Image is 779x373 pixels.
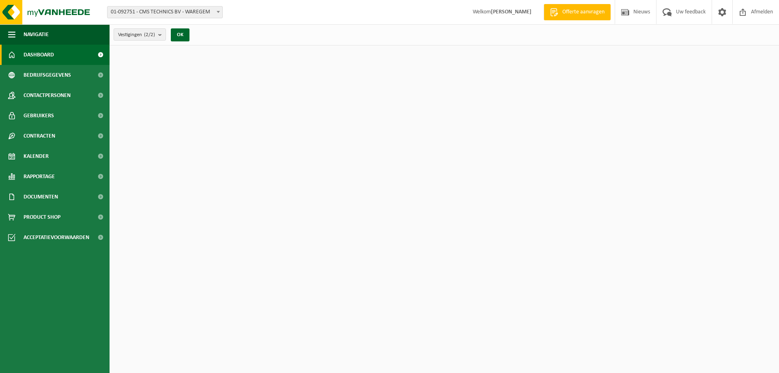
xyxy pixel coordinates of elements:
[24,187,58,207] span: Documenten
[171,28,189,41] button: OK
[560,8,607,16] span: Offerte aanvragen
[24,24,49,45] span: Navigatie
[544,4,611,20] a: Offerte aanvragen
[24,207,60,227] span: Product Shop
[491,9,532,15] strong: [PERSON_NAME]
[24,227,89,248] span: Acceptatievoorwaarden
[108,6,222,18] span: 01-092751 - CMS TECHNICS BV - WAREGEM
[107,6,223,18] span: 01-092751 - CMS TECHNICS BV - WAREGEM
[114,28,166,41] button: Vestigingen(2/2)
[24,126,55,146] span: Contracten
[24,166,55,187] span: Rapportage
[144,32,155,37] count: (2/2)
[24,45,54,65] span: Dashboard
[118,29,155,41] span: Vestigingen
[24,146,49,166] span: Kalender
[24,85,71,106] span: Contactpersonen
[24,65,71,85] span: Bedrijfsgegevens
[24,106,54,126] span: Gebruikers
